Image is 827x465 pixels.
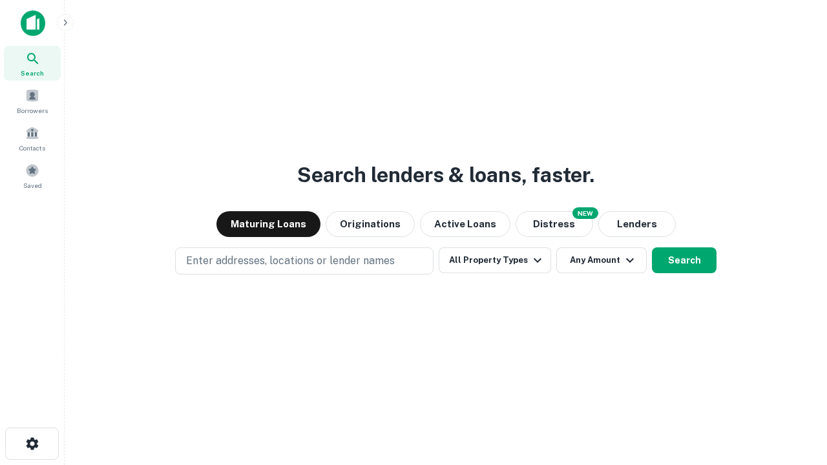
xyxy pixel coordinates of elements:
[4,46,61,81] a: Search
[572,207,598,219] div: NEW
[216,211,320,237] button: Maturing Loans
[175,247,434,274] button: Enter addresses, locations or lender names
[652,247,717,273] button: Search
[186,253,395,269] p: Enter addresses, locations or lender names
[4,158,61,193] a: Saved
[762,362,827,424] iframe: Chat Widget
[19,143,45,153] span: Contacts
[21,10,45,36] img: capitalize-icon.png
[556,247,647,273] button: Any Amount
[598,211,676,237] button: Lenders
[17,105,48,116] span: Borrowers
[23,180,42,191] span: Saved
[439,247,551,273] button: All Property Types
[326,211,415,237] button: Originations
[4,121,61,156] a: Contacts
[297,160,594,191] h3: Search lenders & loans, faster.
[516,211,593,237] button: Search distressed loans with lien and other non-mortgage details.
[4,83,61,118] a: Borrowers
[420,211,510,237] button: Active Loans
[21,68,44,78] span: Search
